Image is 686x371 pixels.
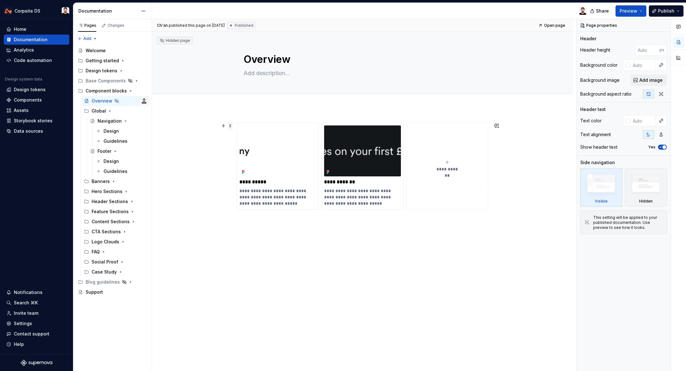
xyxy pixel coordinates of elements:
[14,341,24,347] div: Help
[4,45,69,55] a: Analytics
[93,136,149,146] a: Guidelines
[157,23,168,28] span: Ch'an
[82,207,149,217] div: Feature Sections
[14,300,38,306] div: Search ⌘K
[4,308,69,318] a: Invite team
[92,188,122,195] div: Hero Sections
[86,88,127,94] div: Component blocks
[649,5,683,17] button: Publish
[658,8,674,14] span: Publish
[1,4,72,18] button: Corpsite DSCh'an
[92,249,100,255] div: FAQ
[82,237,149,247] div: Logo Clouds
[92,259,118,265] div: Social Proof
[630,75,667,86] button: Add image
[620,8,637,14] span: Preview
[82,197,149,207] div: Header Sections
[4,126,69,136] a: Data sources
[14,289,42,296] div: Notifications
[21,360,52,366] svg: Supernova Logo
[580,62,618,68] div: Background color
[639,199,653,204] div: Hidden
[635,44,660,56] input: Auto
[14,47,34,53] div: Analytics
[4,105,69,115] a: Assets
[5,77,42,82] div: Design system data
[86,58,119,64] div: Getting started
[239,125,316,176] img: 5f552576-8b27-464b-9bfb-870f7a807fbe.png
[4,7,12,15] img: 0733df7c-e17f-4421-95a9-ced236ef1ff0.png
[587,5,613,17] button: Share
[660,47,664,53] p: px
[98,118,122,124] div: Navigation
[76,56,149,66] div: Getting started
[14,107,29,114] div: Assets
[169,23,225,28] div: published this page on [DATE]
[92,219,130,225] div: Content Sections
[76,46,149,56] a: Welcome
[82,227,149,237] div: CTA Sections
[4,85,69,95] a: Design tokens
[76,76,149,86] div: Base Components
[86,289,103,295] div: Support
[82,257,149,267] div: Social Proof
[593,215,663,230] div: This setting will be applied to your published documentation. Use preview to see how it looks.
[544,23,565,28] span: Open page
[86,78,126,84] div: Base Components
[4,55,69,65] a: Code automation
[4,298,69,308] button: Search ⌘K
[595,199,608,204] div: Visible
[580,131,611,138] div: Text alignment
[92,108,106,114] div: Global
[536,21,568,30] a: Open page
[4,339,69,349] button: Help
[14,97,42,103] div: Components
[142,98,147,103] img: Ch'an
[92,178,110,185] div: Banners
[78,23,96,28] div: Pages
[82,247,149,257] div: FAQ
[14,57,52,64] div: Code automation
[76,34,99,43] button: Add
[235,23,253,28] span: Published
[580,36,596,42] div: Header
[580,168,622,207] div: Visible
[4,287,69,297] button: Notifications
[76,46,149,297] div: Page tree
[580,91,632,97] div: Background aspect ratio
[580,118,602,124] div: Text color
[4,318,69,329] a: Settings
[82,217,149,227] div: Content Sections
[92,198,128,205] div: Header Sections
[14,8,40,14] div: Corpsite DS
[76,287,149,297] a: Support
[82,106,149,116] div: Global
[580,159,615,166] div: Side navigation
[580,144,617,150] div: Show header text
[160,38,190,43] div: Hidden page
[87,146,149,156] a: Footer
[108,23,124,28] div: Changes
[86,47,106,54] div: Welcome
[242,52,480,67] textarea: Overview
[639,77,663,83] span: Add image
[4,95,69,105] a: Components
[4,329,69,339] button: Contact support
[625,168,667,207] div: Hidden
[324,125,401,176] img: 70378bd9-7f98-4bbe-9fb6-310001bb7eb1.png
[104,158,119,164] div: Design
[93,156,149,166] a: Design
[82,186,149,197] div: Hero Sections
[580,106,606,113] div: Header text
[4,24,69,34] a: Home
[86,279,120,285] div: Blog guidelines
[630,115,656,126] input: Auto
[83,36,91,41] span: Add
[4,116,69,126] a: Storybook stories
[76,277,149,287] div: Blog guidelines
[579,7,587,15] img: Ch'an
[92,269,117,275] div: Case Study
[92,239,119,245] div: Logo Clouds
[580,47,610,53] div: Header height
